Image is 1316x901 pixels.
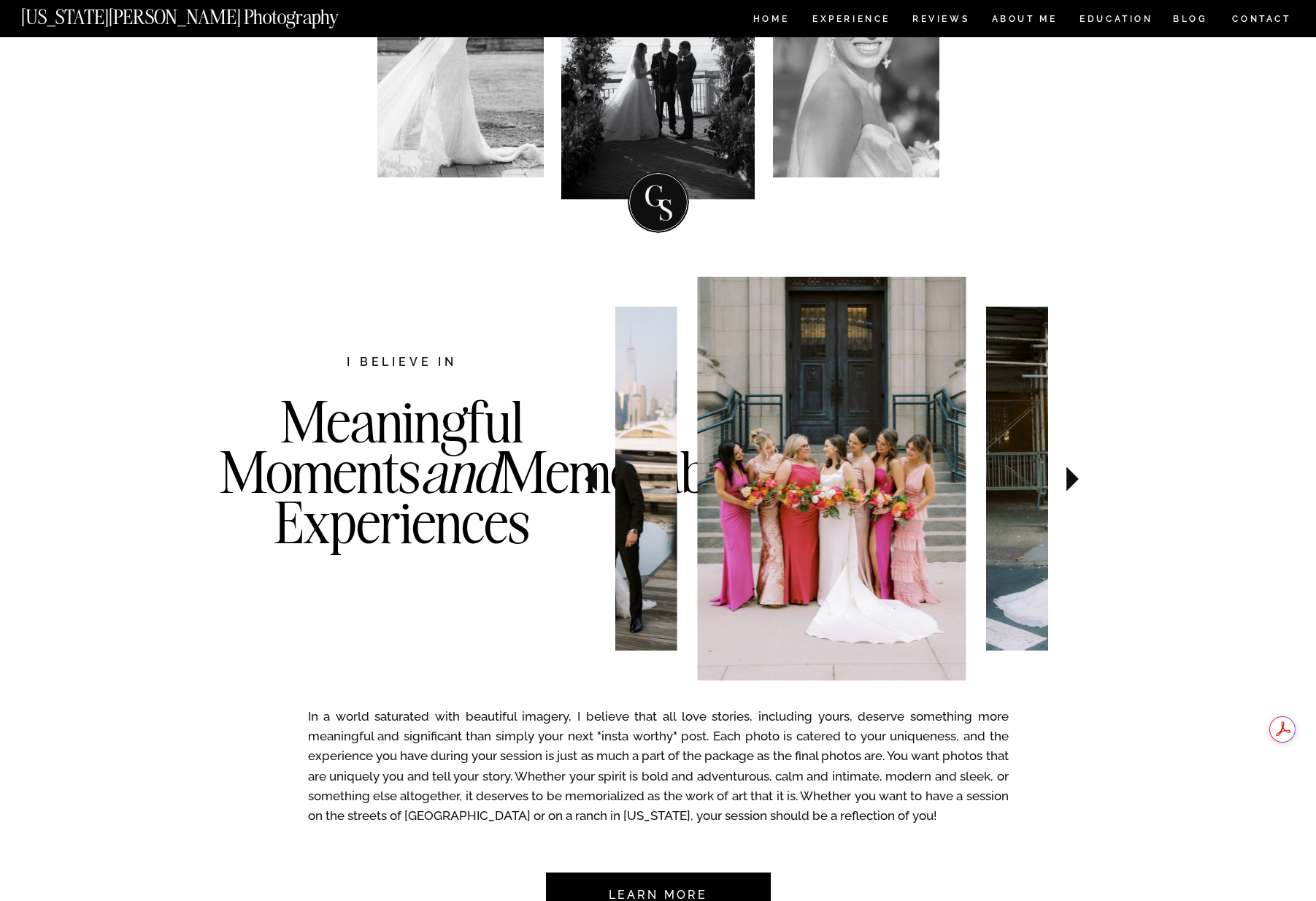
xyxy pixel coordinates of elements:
a: ABOUT ME [991,15,1058,27]
a: CONTACT [1231,11,1292,27]
a: HOME [750,15,792,27]
p: In a world saturated with beautiful imagery, I believe that all love stories, including yours, de... [308,707,1009,833]
i: and [420,436,499,507]
a: [US_STATE][PERSON_NAME] Photography [21,7,388,20]
a: EDUCATION [1078,15,1155,27]
h2: I believe in [270,353,534,373]
a: BLOG [1173,15,1208,27]
a: Experience [812,15,889,27]
a: REVIEWS [912,15,967,27]
h3: Meaningful Moments Memorable Experiences [220,396,585,607]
